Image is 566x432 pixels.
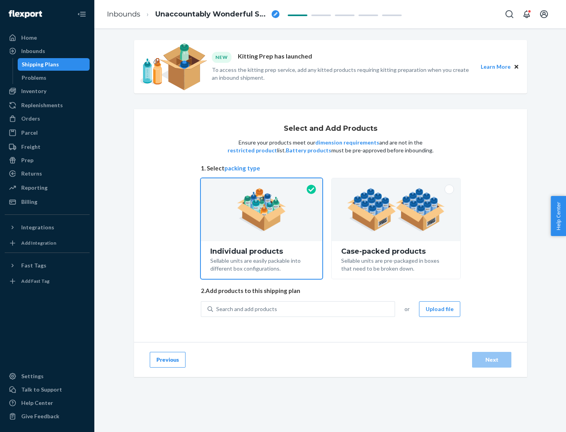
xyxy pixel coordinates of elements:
div: Returns [21,170,42,178]
button: Previous [150,352,186,368]
button: Give Feedback [5,410,90,423]
button: Open Search Box [502,6,517,22]
button: Close Navigation [74,6,90,22]
a: Help Center [5,397,90,409]
img: Flexport logo [9,10,42,18]
div: Freight [21,143,40,151]
span: 2. Add products to this shipping plan [201,287,460,295]
span: 1. Select [201,164,460,172]
div: Search and add products [216,305,277,313]
a: Freight [5,141,90,153]
div: Parcel [21,129,38,137]
a: Add Fast Tag [5,275,90,287]
img: case-pack.59cecea509d18c883b923b81aeac6d0b.png [347,188,445,231]
div: Give Feedback [21,412,59,420]
a: Parcel [5,126,90,139]
a: Shipping Plans [18,58,90,71]
div: Sellable units are easily packable into different box configurations. [210,255,313,273]
a: Returns [5,167,90,180]
div: Inbounds [21,47,45,55]
div: Billing [21,198,37,206]
div: Prep [21,156,33,164]
p: To access the kitting prep service, add any kitted products requiring kitting preparation when yo... [212,66,474,82]
img: individual-pack.facf35554cb0f1810c75b2bd6df2d64e.png [237,188,286,231]
button: restricted product [228,146,277,154]
button: Integrations [5,221,90,234]
a: Problems [18,71,90,84]
button: dimension requirements [315,139,379,146]
div: Replenishments [21,101,63,109]
div: Orders [21,115,40,123]
p: Ensure your products meet our and are not in the list. must be pre-approved before inbounding. [227,139,434,154]
button: Close [512,62,521,71]
div: Talk to Support [21,386,62,394]
span: or [404,305,410,313]
button: Open notifications [519,6,535,22]
ol: breadcrumbs [101,3,286,26]
a: Inbounds [5,45,90,57]
a: Inbounds [107,10,140,18]
h1: Select and Add Products [284,125,377,133]
a: Talk to Support [5,383,90,396]
div: Integrations [21,223,54,231]
a: Settings [5,370,90,383]
button: Open account menu [536,6,552,22]
button: Next [472,352,511,368]
div: Case-packed products [341,247,451,255]
button: Fast Tags [5,259,90,272]
a: Reporting [5,181,90,194]
a: Home [5,31,90,44]
div: Home [21,34,37,42]
div: NEW [212,52,232,62]
div: Individual products [210,247,313,255]
a: Orders [5,112,90,125]
a: Prep [5,154,90,167]
p: Kitting Prep has launched [238,52,312,62]
div: Inventory [21,87,46,95]
span: Unaccountably Wonderful Saola [155,9,268,20]
div: Reporting [21,184,48,192]
a: Replenishments [5,99,90,112]
a: Inventory [5,85,90,97]
button: Upload file [419,301,460,317]
button: Learn More [481,62,511,71]
div: Add Fast Tag [21,278,50,284]
button: Help Center [551,196,566,236]
button: Battery products [286,146,331,154]
button: packing type [224,164,260,172]
a: Add Integration [5,237,90,249]
div: Add Integration [21,240,56,246]
div: Problems [22,74,46,82]
a: Billing [5,196,90,208]
div: Help Center [21,399,53,407]
div: Sellable units are pre-packaged in boxes that need to be broken down. [341,255,451,273]
div: Shipping Plans [22,60,59,68]
div: Settings [21,372,44,380]
div: Next [479,356,505,364]
div: Fast Tags [21,262,46,269]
